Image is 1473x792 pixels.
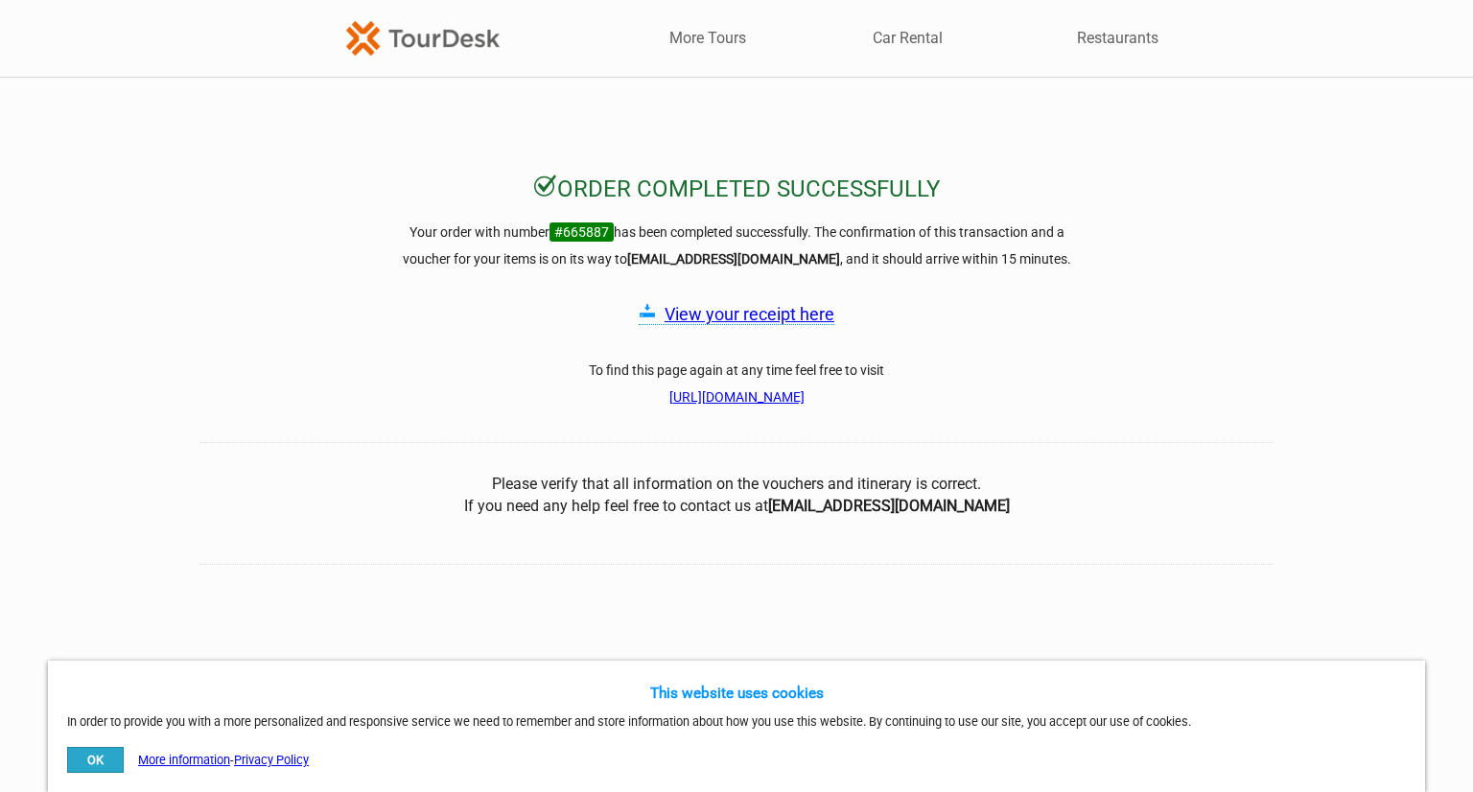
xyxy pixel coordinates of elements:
[669,28,746,49] a: More Tours
[199,474,1274,517] center: Please verify that all information on the vouchers and itinerary is correct. If you need any help...
[346,21,500,55] img: TourDesk-logo-td-orange-v1.png
[627,251,840,267] strong: [EMAIL_ADDRESS][DOMAIN_NAME]
[48,661,1425,792] div: In order to provide you with a more personalized and responsive service we need to remember and s...
[391,680,1082,707] h5: This website uses cookies
[138,753,230,767] a: More information
[391,357,1082,410] h3: To find this page again at any time feel free to visit
[669,389,805,405] a: [URL][DOMAIN_NAME]
[391,219,1082,272] h3: Your order with number has been completed successfully. The confirmation of this transaction and ...
[768,497,1010,515] b: [EMAIL_ADDRESS][DOMAIN_NAME]
[234,753,309,767] a: Privacy Policy
[873,28,943,49] a: Car Rental
[67,747,309,773] div: -
[67,747,124,773] button: OK
[1077,28,1158,49] a: Restaurants
[665,304,834,324] a: View your receipt here
[549,222,614,242] span: #665887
